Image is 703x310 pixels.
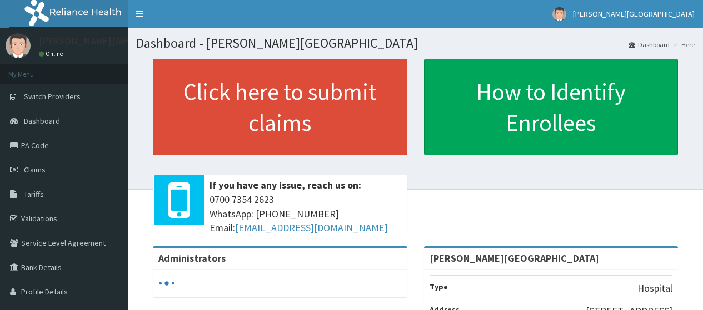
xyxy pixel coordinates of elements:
[158,252,226,265] b: Administrators
[235,221,388,234] a: [EMAIL_ADDRESS][DOMAIN_NAME]
[39,50,66,58] a: Online
[210,179,361,191] b: If you have any issue, reach us on:
[24,189,44,199] span: Tariffs
[629,40,670,49] a: Dashboard
[24,116,60,126] span: Dashboard
[430,252,599,265] strong: [PERSON_NAME][GEOGRAPHIC_DATA]
[637,281,672,296] p: Hospital
[430,282,448,292] b: Type
[552,7,566,21] img: User Image
[39,36,203,46] p: [PERSON_NAME][GEOGRAPHIC_DATA]
[24,165,46,175] span: Claims
[153,59,407,155] a: Click here to submit claims
[210,192,402,235] span: 0700 7354 2623 WhatsApp: [PHONE_NUMBER] Email:
[424,59,679,155] a: How to Identify Enrollees
[136,36,695,50] h1: Dashboard - [PERSON_NAME][GEOGRAPHIC_DATA]
[24,92,81,101] span: Switch Providers
[6,33,31,58] img: User Image
[671,40,695,49] li: Here
[573,9,695,19] span: [PERSON_NAME][GEOGRAPHIC_DATA]
[158,275,175,292] svg: audio-loading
